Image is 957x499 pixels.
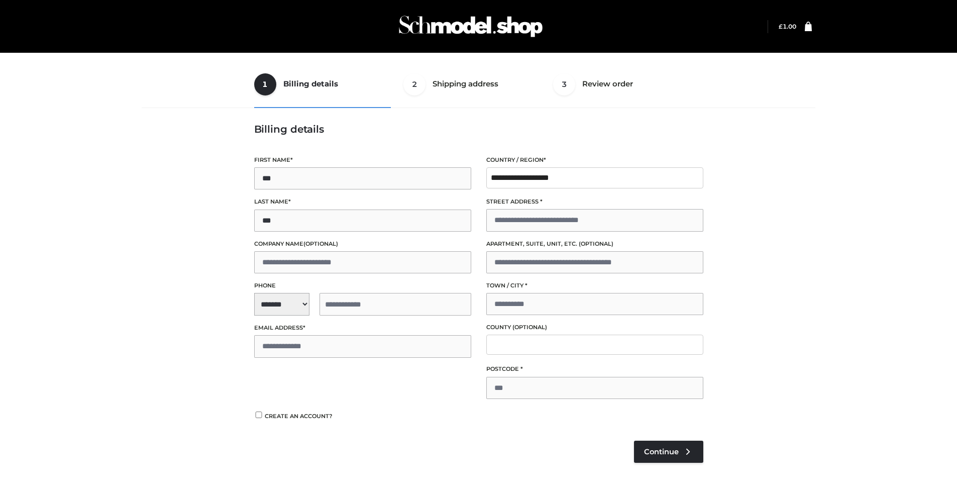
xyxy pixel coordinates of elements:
[486,281,703,290] label: Town / City
[254,197,471,207] label: Last name
[779,23,796,30] a: £1.00
[254,123,703,135] h3: Billing details
[486,155,703,165] label: Country / Region
[486,323,703,332] label: County
[486,364,703,374] label: Postcode
[254,281,471,290] label: Phone
[634,441,703,463] a: Continue
[254,239,471,249] label: Company name
[512,324,547,331] span: (optional)
[254,323,471,333] label: Email address
[395,7,546,46] img: Schmodel Admin 964
[486,197,703,207] label: Street address
[779,23,796,30] bdi: 1.00
[254,412,263,418] input: Create an account?
[779,23,783,30] span: £
[486,239,703,249] label: Apartment, suite, unit, etc.
[579,240,613,247] span: (optional)
[644,447,679,456] span: Continue
[254,155,471,165] label: First name
[265,413,333,420] span: Create an account?
[303,240,338,247] span: (optional)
